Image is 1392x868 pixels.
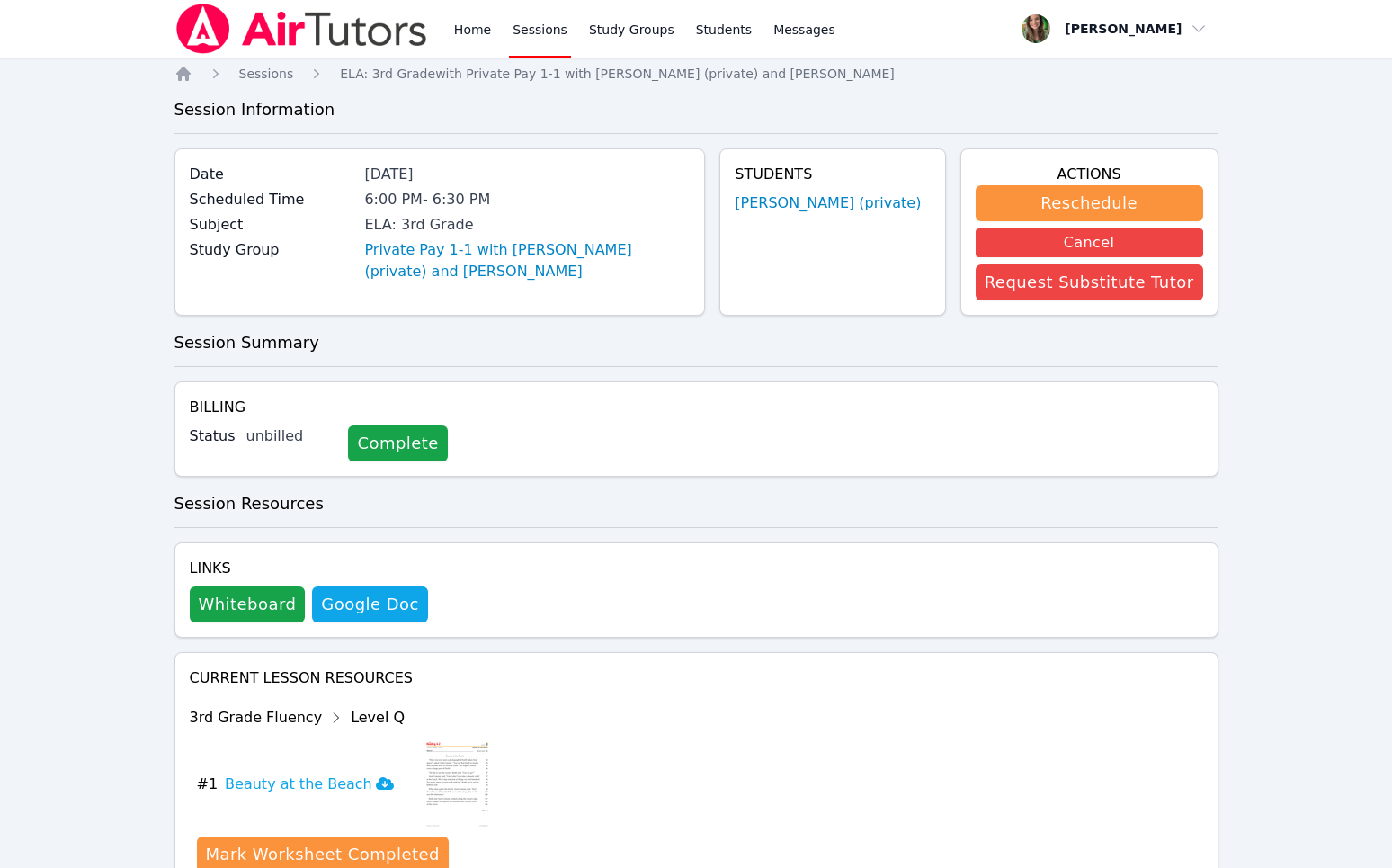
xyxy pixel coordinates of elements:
label: Date [190,164,354,185]
h3: Session Information [174,97,1218,122]
h4: Students [735,164,930,185]
h4: Billing [190,397,1203,418]
a: ELA: 3rd Gradewith Private Pay 1-1 with [PERSON_NAME] (private) and [PERSON_NAME] [340,65,895,83]
span: Messages [773,21,835,39]
label: Subject [190,214,354,236]
h3: Beauty at the Beach [225,774,394,795]
label: Study Group [190,239,354,261]
div: Mark Worksheet Completed [206,842,440,867]
button: #1Beauty at the Beach [197,739,408,829]
div: 3rd Grade Fluency Level Q [190,703,625,732]
button: Whiteboard [190,586,306,622]
h4: Current Lesson Resources [190,667,1203,689]
a: [PERSON_NAME] (private) [735,192,921,214]
h4: Links [190,558,428,579]
nav: Breadcrumb [174,65,1218,83]
a: Google Doc [312,586,427,622]
a: Private Pay 1-1 with [PERSON_NAME] (private) and [PERSON_NAME] [364,239,690,282]
div: [DATE] [364,164,690,185]
div: ELA: 3rd Grade [364,214,690,236]
h3: Session Resources [174,491,1218,516]
span: # 1 [197,774,219,795]
h3: Session Summary [174,330,1218,355]
label: Status [190,425,236,447]
div: unbilled [245,425,334,447]
span: Sessions [239,67,294,81]
img: Beauty at the Beach [423,739,492,829]
button: Cancel [976,228,1203,257]
div: 6:00 PM - 6:30 PM [364,189,690,210]
h4: Actions [976,164,1203,185]
button: Request Substitute Tutor [976,264,1203,300]
label: Scheduled Time [190,189,354,210]
a: Sessions [239,65,294,83]
a: Complete [348,425,447,461]
span: ELA: 3rd Grade with Private Pay 1-1 with [PERSON_NAME] (private) and [PERSON_NAME] [340,67,895,81]
img: Air Tutors [174,4,429,54]
button: Reschedule [976,185,1203,221]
